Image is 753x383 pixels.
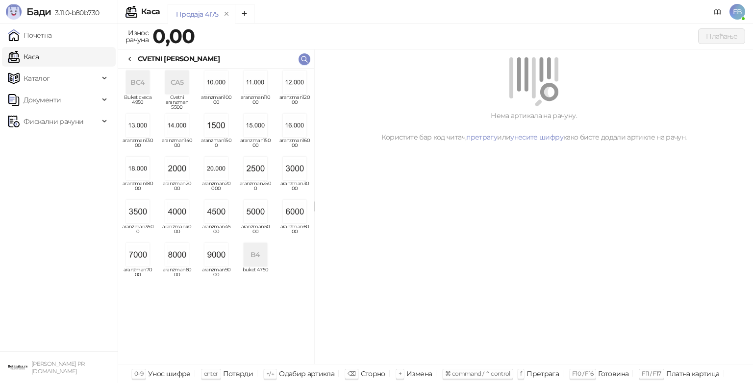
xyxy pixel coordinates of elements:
a: Документација [710,4,726,20]
span: aranzman16000 [279,138,310,153]
span: 3.11.0-b80b730 [51,8,99,17]
span: F11 / F17 [642,370,661,377]
img: Slika [126,243,150,266]
a: Каса [8,47,39,67]
span: aranzman4000 [161,224,193,239]
div: Продаја 4175 [176,9,218,20]
strong: 0,00 [152,24,195,48]
span: 0-9 [134,370,143,377]
span: buket 4750 [240,267,271,282]
div: Потврди [223,367,253,380]
span: aranzman3500 [122,224,153,239]
img: Logo [6,4,22,20]
div: Каса [141,8,160,16]
img: Slika [204,157,228,180]
div: Измена [406,367,432,380]
span: aranzman5000 [240,224,271,239]
img: Slika [204,243,228,266]
img: Slika [165,243,189,266]
span: Cvetni aranzman 5500 [161,95,193,110]
div: CVETNI [PERSON_NAME] [138,53,220,64]
span: aranzman3000 [279,181,310,196]
span: aranzman2000 [161,181,193,196]
span: F10 / F16 [572,370,593,377]
span: aranzman13000 [122,138,153,153]
span: EB [729,4,745,20]
div: Одабир артикла [279,367,334,380]
span: Документи [24,90,61,110]
span: Бади [26,6,51,18]
img: Slika [283,200,306,223]
span: aranzman14000 [161,138,193,153]
img: 64x64-companyLogo-0e2e8aaa-0bd2-431b-8613-6e3c65811325.png [8,358,27,377]
span: aranzman18000 [122,181,153,196]
span: aranzman9000 [201,267,232,282]
div: Платна картица [666,367,720,380]
img: Slika [126,114,150,137]
span: aranzman15000 [240,138,271,153]
img: Slika [204,71,228,94]
div: B4 [244,243,267,266]
div: Износ рачуна [124,26,151,46]
div: CA5 [165,71,189,94]
img: Slika [165,114,189,137]
a: Почетна [8,25,52,45]
span: ↑/↓ [266,370,274,377]
div: Нема артикала на рачуну. Користите бар код читач, или како бисте додали артикле на рачун. [326,110,741,143]
button: Плаћање [698,28,745,44]
span: aranzman4500 [201,224,232,239]
span: aranzman10000 [201,95,232,110]
button: remove [220,10,233,18]
img: Slika [244,71,267,94]
img: Slika [283,71,306,94]
div: Унос шифре [148,367,191,380]
span: aranzman12000 [279,95,310,110]
span: ⌫ [348,370,355,377]
img: Slika [244,200,267,223]
img: Slika [283,157,306,180]
img: Slika [244,114,267,137]
span: aranzman1500 [201,138,232,153]
img: Slika [126,157,150,180]
span: Buket cveca 4950 [122,95,153,110]
button: Add tab [235,4,254,24]
img: Slika [204,114,228,137]
div: Претрага [527,367,559,380]
img: Slika [165,200,189,223]
img: Slika [204,200,228,223]
span: enter [204,370,218,377]
span: f [520,370,522,377]
img: Slika [244,157,267,180]
img: Slika [283,114,306,137]
span: aranzman8000 [161,267,193,282]
img: Slika [126,200,150,223]
small: [PERSON_NAME] PR [DOMAIN_NAME] [31,360,85,375]
span: aranzman2500 [240,181,271,196]
span: aranzman20000 [201,181,232,196]
span: + [399,370,402,377]
a: унесите шифру [510,133,563,142]
div: Сторно [361,367,385,380]
span: Каталог [24,69,50,88]
span: ⌘ command / ⌃ control [445,370,510,377]
img: Slika [165,157,189,180]
span: aranzman7000 [122,267,153,282]
div: grid [118,69,314,364]
span: aranzman11000 [240,95,271,110]
div: Готовина [598,367,628,380]
div: BC4 [126,71,150,94]
span: Фискални рачуни [24,112,83,131]
a: претрагу [466,133,497,142]
span: aranzman6000 [279,224,310,239]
